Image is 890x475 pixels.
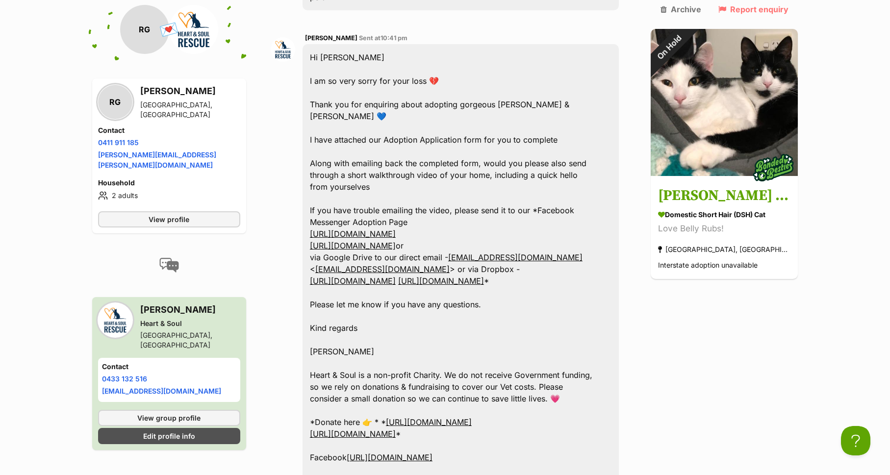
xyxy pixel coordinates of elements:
[102,362,236,372] h4: Contact
[140,330,240,350] div: [GEOGRAPHIC_DATA], [GEOGRAPHIC_DATA]
[140,100,240,120] div: [GEOGRAPHIC_DATA], [GEOGRAPHIC_DATA]
[651,177,798,279] a: [PERSON_NAME] & [PERSON_NAME] 💙 Domestic Short Hair (DSH) Cat Love Belly Rubs! [GEOGRAPHIC_DATA],...
[749,143,798,192] img: bonded besties
[315,264,450,274] a: [EMAIL_ADDRESS][DOMAIN_NAME]
[305,34,357,42] span: [PERSON_NAME]
[98,178,240,188] h4: Household
[120,5,169,54] div: RG
[310,241,396,250] a: [URL][DOMAIN_NAME]
[98,211,240,227] a: View profile
[137,413,201,423] span: View group profile
[359,34,407,42] span: Sent at
[159,258,179,273] img: conversation-icon-4a6f8262b818ee0b60e3300018af0b2d0b884aa5de6e9bcb8d3d4eeb1a70a7c4.svg
[271,37,295,62] img: Megan Ostwald profile pic
[98,428,240,444] a: Edit profile info
[98,190,240,201] li: 2 adults
[149,214,189,225] span: View profile
[841,426,870,455] iframe: Help Scout Beacon - Open
[102,375,147,383] a: 0433 132 516
[98,410,240,426] a: View group profile
[310,429,396,439] a: [URL][DOMAIN_NAME]
[658,185,790,207] h3: [PERSON_NAME] & [PERSON_NAME] 💙
[143,431,195,441] span: Edit profile info
[98,125,240,135] h4: Contact
[651,168,798,177] a: On Hold
[158,19,180,40] span: 💌
[381,34,407,42] span: 10:41 pm
[102,387,221,395] a: [EMAIL_ADDRESS][DOMAIN_NAME]
[398,276,484,286] a: [URL][DOMAIN_NAME]
[658,222,790,235] div: Love Belly Rubs!
[98,303,132,337] img: Heart & Soul profile pic
[347,452,432,462] a: [URL][DOMAIN_NAME]
[98,150,216,169] a: [PERSON_NAME][EMAIL_ADDRESS][PERSON_NAME][DOMAIN_NAME]
[658,243,790,256] div: [GEOGRAPHIC_DATA], [GEOGRAPHIC_DATA]
[386,417,472,427] a: [URL][DOMAIN_NAME]
[637,15,701,79] div: On Hold
[140,84,240,98] h3: [PERSON_NAME]
[661,5,701,14] a: Archive
[310,229,396,239] a: [URL][DOMAIN_NAME]
[310,276,396,286] a: [URL][DOMAIN_NAME]
[98,138,139,147] a: 0411 911 185
[140,303,240,317] h3: [PERSON_NAME]
[98,85,132,119] div: RG
[140,319,240,328] div: Heart & Soul
[658,261,758,269] span: Interstate adoption unavailable
[169,5,218,54] img: Heart & Soul profile pic
[651,28,798,175] img: Jake & Jasper 💙
[658,209,790,220] div: Domestic Short Hair (DSH) Cat
[718,5,788,14] a: Report enquiry
[448,252,583,262] a: [EMAIL_ADDRESS][DOMAIN_NAME]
